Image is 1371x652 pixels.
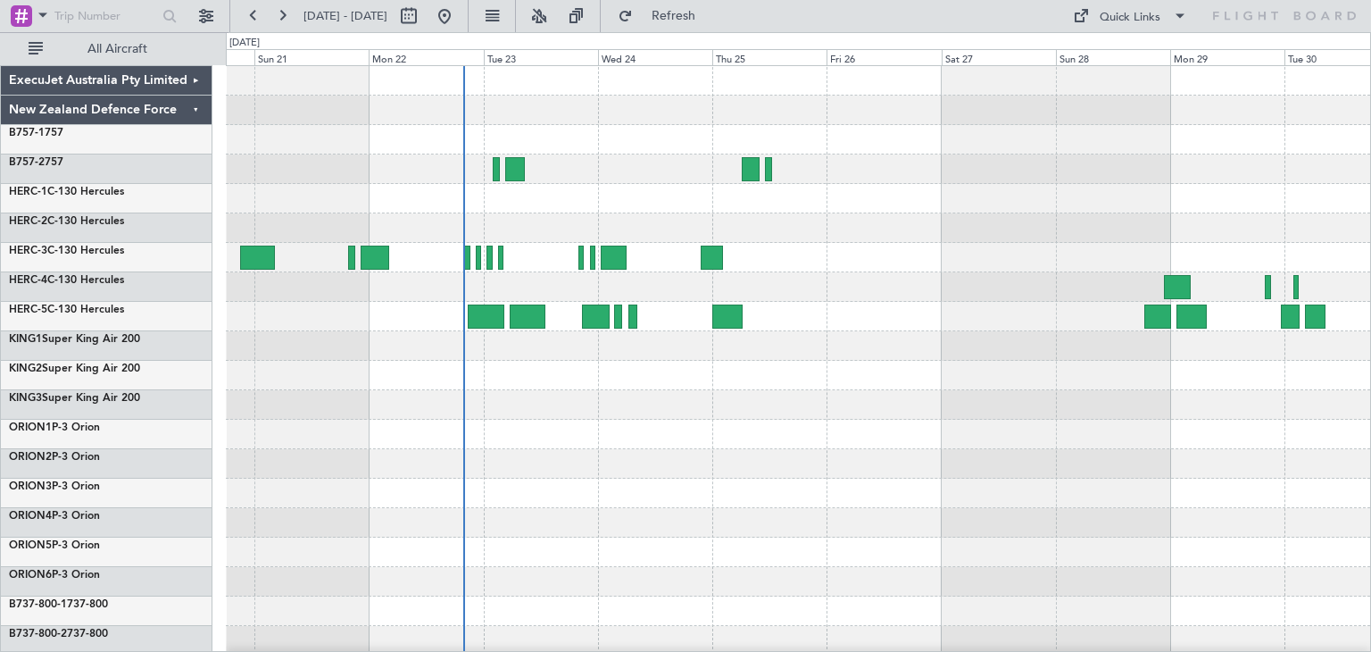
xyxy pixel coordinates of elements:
span: KING1 [9,334,42,345]
span: HERC-5 [9,305,47,315]
a: HERC-2C-130 Hercules [9,216,124,227]
span: ORION2 [9,452,52,463]
div: Sat 27 [942,49,1056,65]
a: KING1Super King Air 200 [9,334,140,345]
button: Refresh [610,2,717,30]
span: ORION1 [9,422,52,433]
a: B737-800-2737-800 [9,629,108,639]
div: Mon 22 [369,49,483,65]
span: HERC-1 [9,187,47,197]
div: Wed 24 [598,49,712,65]
span: B737-800-1 [9,599,67,610]
input: Trip Number [54,3,157,29]
a: HERC-1C-130 Hercules [9,187,124,197]
a: ORION3P-3 Orion [9,481,100,492]
a: KING3Super King Air 200 [9,393,140,404]
a: HERC-3C-130 Hercules [9,246,124,256]
span: B757-2 [9,157,45,168]
span: B737-800-2 [9,629,67,639]
span: All Aircraft [46,43,188,55]
a: ORION5P-3 Orion [9,540,100,551]
span: ORION6 [9,570,52,581]
a: HERC-4C-130 Hercules [9,275,124,286]
a: KING2Super King Air 200 [9,364,140,374]
div: Thu 25 [712,49,827,65]
div: Tue 23 [484,49,598,65]
a: B757-2757 [9,157,63,168]
a: ORION1P-3 Orion [9,422,100,433]
span: HERC-4 [9,275,47,286]
a: ORION4P-3 Orion [9,511,100,522]
a: B757-1757 [9,128,63,138]
div: Quick Links [1100,9,1160,27]
span: ORION3 [9,481,52,492]
a: B737-800-1737-800 [9,599,108,610]
a: ORION2P-3 Orion [9,452,100,463]
span: Refresh [636,10,711,22]
span: [DATE] - [DATE] [303,8,387,24]
button: All Aircraft [20,35,194,63]
span: KING3 [9,393,42,404]
div: Sun 28 [1056,49,1170,65]
button: Quick Links [1064,2,1196,30]
div: Mon 29 [1170,49,1284,65]
span: ORION5 [9,540,52,551]
div: [DATE] [229,36,260,51]
span: HERC-3 [9,246,47,256]
span: ORION4 [9,511,52,522]
span: KING2 [9,364,42,374]
div: Fri 26 [827,49,941,65]
span: B757-1 [9,128,45,138]
span: HERC-2 [9,216,47,227]
div: Sun 21 [254,49,369,65]
a: HERC-5C-130 Hercules [9,305,124,315]
a: ORION6P-3 Orion [9,570,100,581]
